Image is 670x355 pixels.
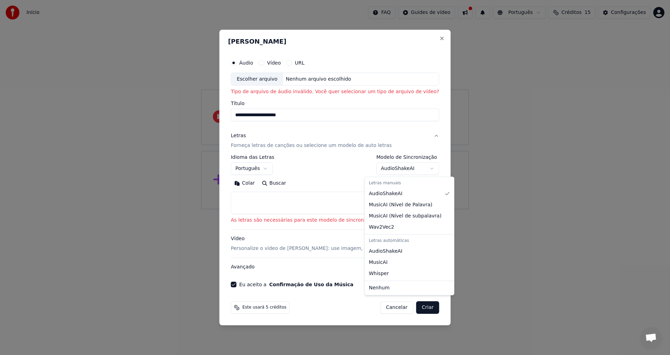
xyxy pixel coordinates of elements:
[369,270,389,277] span: Whisper
[369,248,402,255] span: AudioShakeAI
[366,236,453,246] div: Letras automáticas
[369,201,432,208] span: MusicAI ( Nível de Palavra )
[366,178,453,188] div: Letras manuais
[369,190,402,197] span: AudioShakeAI
[369,213,441,220] span: MusicAI ( Nível de subpalavra )
[369,259,388,266] span: MusicAI
[369,284,389,291] span: Nenhum
[369,224,394,231] span: Wav2Vec2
